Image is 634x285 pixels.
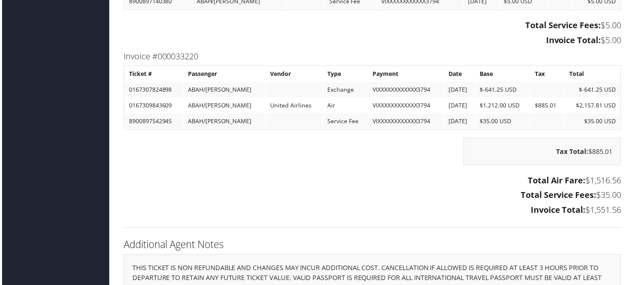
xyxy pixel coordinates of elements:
th: Date [445,67,476,82]
th: Type [323,67,368,82]
th: Tax [532,67,566,82]
td: 0167307824898 [124,83,182,97]
strong: Tax Total: [558,148,590,157]
td: Air [323,98,368,113]
td: $885.01 [532,98,566,113]
td: [DATE] [445,98,476,113]
th: Vendor [266,67,322,82]
strong: Total Service Fees: [522,190,598,202]
td: $-641.25 USD [567,83,622,97]
th: Payment [369,67,444,82]
td: ABAH/[PERSON_NAME] [183,114,265,129]
strong: Invoice Total: [532,205,587,217]
h2: Additional Agent Notes [122,239,623,253]
th: Passenger [183,67,265,82]
strong: Total Service Fees: [527,19,602,31]
th: Ticket # [124,67,182,82]
h3: Invoice #000033220 [122,51,623,62]
td: VIXXXXXXXXXXXX3794 [369,114,444,129]
td: $35.00 USD [567,114,622,129]
td: United Airlines [266,98,322,113]
td: 0167309843609 [124,98,182,113]
h3: $5.00 [122,34,623,46]
td: $1,212.00 USD [477,98,532,113]
th: Base [477,67,532,82]
td: [DATE] [445,83,476,97]
h3: $1,551.56 [122,205,623,217]
td: $-641.25 USD [477,83,532,97]
td: [DATE] [445,114,476,129]
td: VIXXXXXXXXXXXX3794 [369,83,444,97]
td: ABAH/[PERSON_NAME] [183,83,265,97]
td: ABAH/[PERSON_NAME] [183,98,265,113]
td: Exchange [323,83,368,97]
h3: $1,516.56 [122,175,623,187]
th: Total [567,67,622,82]
td: VIXXXXXXXXXXXX3794 [369,98,444,113]
td: 8900897542945 [124,114,182,129]
strong: Total Air Fare: [529,175,587,187]
div: $885.01 [464,139,623,166]
strong: Invoice Total: [547,34,602,46]
h3: $5.00 [122,19,623,31]
td: $35.00 USD [477,114,532,129]
td: Service Fee [323,114,368,129]
h3: $35.00 [122,190,623,202]
td: $2,157.81 USD [567,98,622,113]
